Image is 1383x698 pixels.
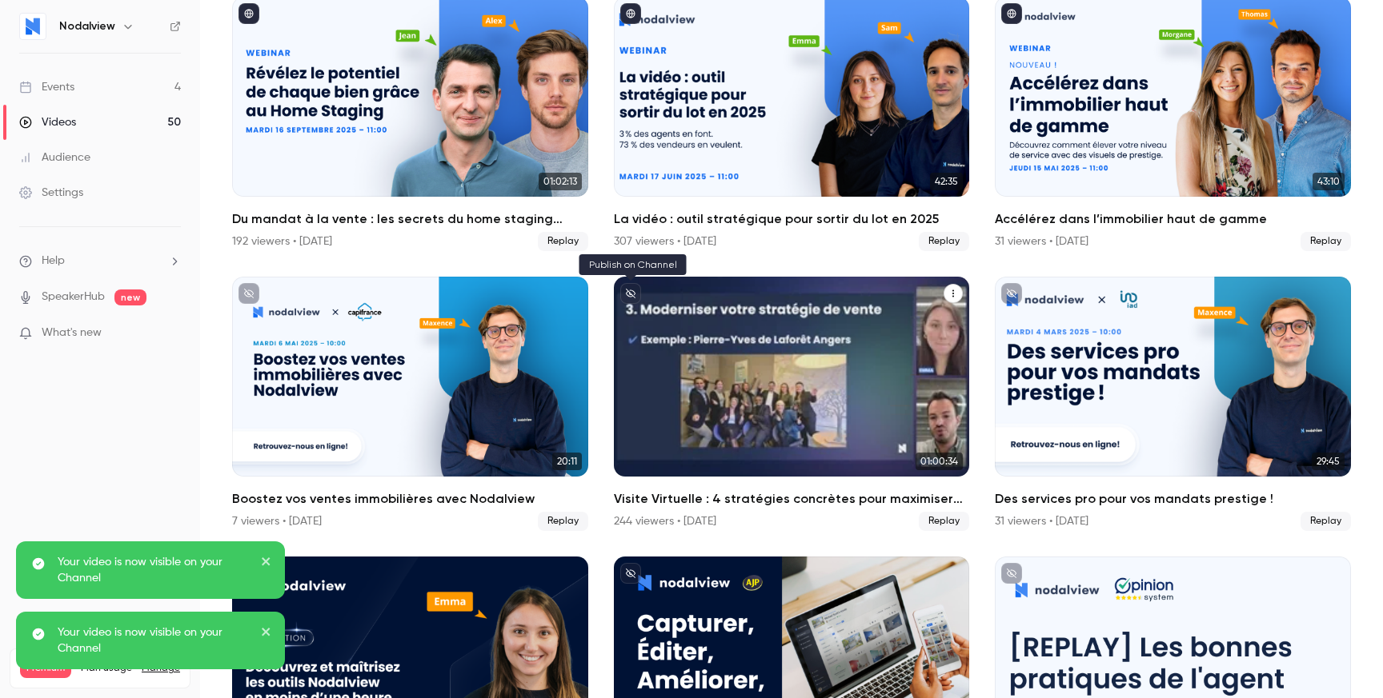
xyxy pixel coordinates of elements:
span: 01:00:34 [916,453,963,470]
a: 01:00:34Visite Virtuelle : 4 stratégies concrètes pour maximiser vos performances244 viewers • [D... [614,277,970,531]
span: 29:45 [1312,453,1345,470]
span: Replay [1301,512,1351,531]
div: Audience [19,150,90,166]
div: 31 viewers • [DATE] [995,513,1088,529]
span: Replay [538,512,588,531]
span: What's new [42,325,102,341]
a: 20:11Boostez vos ventes immobilières avec Nodalview7 viewers • [DATE]Replay [232,277,588,531]
button: published [239,3,259,24]
span: Replay [919,232,969,251]
button: unpublished [239,283,259,304]
li: Boostez vos ventes immobilières avec Nodalview [232,277,588,531]
button: unpublished [620,563,641,584]
span: 01:02:13 [539,173,582,190]
a: 29:45Des services pro pour vos mandats prestige !31 viewers • [DATE]Replay [995,277,1351,531]
button: unpublished [1001,283,1022,304]
h2: Des services pro pour vos mandats prestige ! [995,489,1351,509]
div: 31 viewers • [DATE] [995,233,1088,249]
div: 244 viewers • [DATE] [614,513,716,529]
h2: La vidéo : outil stratégique pour sortir du lot en 2025 [614,209,970,229]
button: close [261,554,272,573]
span: 20:11 [552,453,582,470]
a: SpeakerHub [42,289,105,305]
div: 307 viewers • [DATE] [614,233,716,249]
p: Your video is now visible on your Channel [58,554,250,586]
div: Settings [19,185,83,201]
h6: Nodalview [59,18,115,34]
span: Replay [1301,232,1351,251]
div: Videos [19,114,76,130]
h2: Du mandat à la vente : les secrets du home staging virtuel pour déclencher le coup de cœur [232,209,588,229]
button: close [261,624,272,644]
span: Replay [919,512,969,531]
div: 7 viewers • [DATE] [232,513,322,529]
div: 192 viewers • [DATE] [232,233,332,249]
button: published [1001,3,1022,24]
span: Replay [538,232,588,251]
button: published [620,3,641,24]
h2: Visite Virtuelle : 4 stratégies concrètes pour maximiser vos performances [614,489,970,509]
span: 42:35 [930,173,963,190]
button: unpublished [620,283,641,304]
h2: Boostez vos ventes immobilières avec Nodalview [232,489,588,509]
span: 43:10 [1313,173,1345,190]
span: Help [42,253,65,269]
li: Des services pro pour vos mandats prestige ! [995,277,1351,531]
iframe: Noticeable Trigger [162,326,181,341]
h2: Accélérez dans l’immobilier haut de gamme [995,209,1351,229]
button: unpublished [1001,563,1022,584]
p: Your video is now visible on your Channel [58,624,250,656]
img: Nodalview [20,14,46,39]
div: Events [19,79,74,95]
li: help-dropdown-opener [19,253,181,269]
li: Visite Virtuelle : 4 stratégies concrètes pour maximiser vos performances [614,277,970,531]
span: new [114,289,146,305]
